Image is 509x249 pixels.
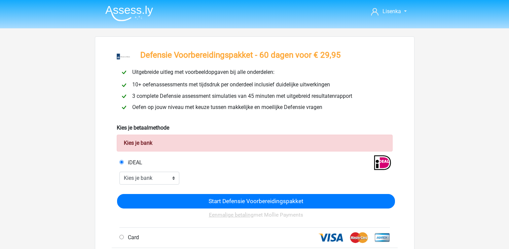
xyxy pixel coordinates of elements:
[130,93,355,99] span: 3 complete Defensie assessment simulaties van 45 minuten met uitgebreid resultatenrapport
[125,234,139,241] span: Card
[120,92,128,101] img: checkmark
[117,209,395,227] div: met Mollie Payments
[130,81,333,88] span: 10+ oefenassessments met tijdsdruk per onderdeel inclusief duidelijke uitwerkingen
[209,212,254,218] u: Eenmalige betaling
[124,140,152,146] strong: Kies je bank
[383,8,401,15] span: Lisenka
[130,69,277,75] span: Uitgebreide uitleg met voorbeeldopgaven bij alle onderdelen:
[120,103,128,112] img: checkmark
[368,7,409,16] a: Lisenka
[125,159,142,166] span: iDEAL
[105,5,153,21] img: Assessly
[140,50,341,60] h3: Defensie Voorbereidingspakket - 60 dagen voor € 29,95
[117,194,395,209] input: Start Defensie Voorbereidingspakket
[120,68,128,77] img: checkmark
[117,124,169,131] b: Kies je betaalmethode
[120,81,128,89] img: checkmark
[130,104,325,110] span: Oefen op jouw niveau met keuze tussen makkelijke en moeilijke Defensie vragen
